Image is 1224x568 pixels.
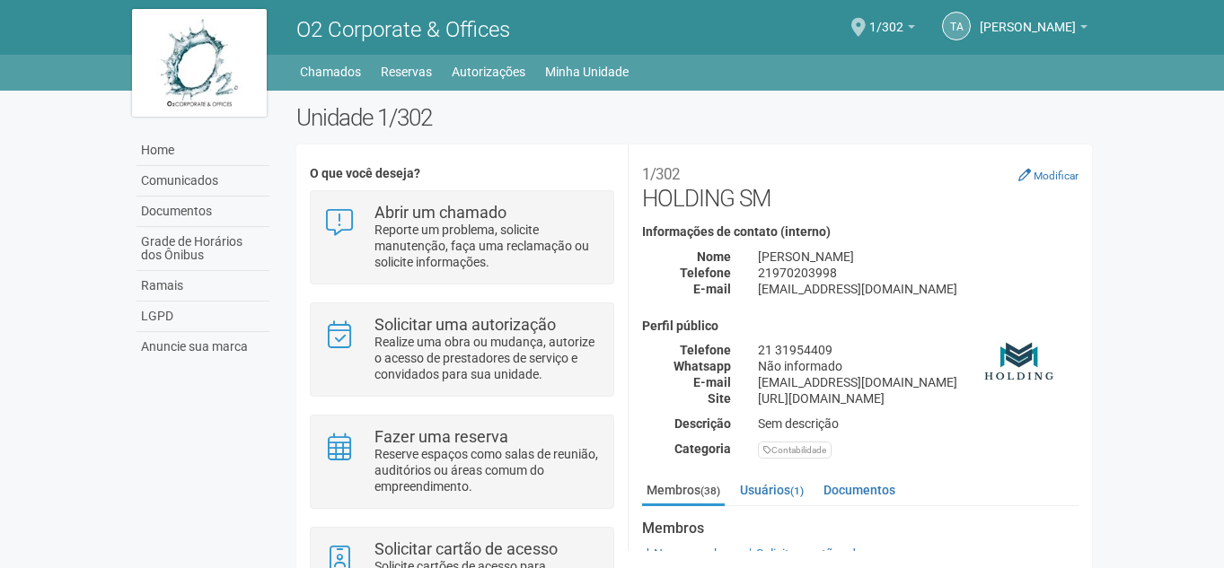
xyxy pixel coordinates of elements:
strong: Site [708,391,731,406]
a: TA [942,12,971,40]
small: (38) [700,485,720,497]
strong: Categoria [674,441,731,456]
strong: Whatsapp [674,359,731,373]
h4: Informações de contato (interno) [642,225,1079,239]
h4: O que você deseja? [310,167,614,180]
a: Modificar [1018,168,1079,182]
h4: Perfil público [642,319,1079,333]
small: Modificar [1034,170,1079,182]
p: Realize uma obra ou mudança, autorize o acesso de prestadores de serviço e convidados para sua un... [374,334,600,382]
a: Documentos [136,197,269,227]
a: Grade de Horários dos Ônibus [136,227,269,271]
a: 1/302 [869,22,915,37]
span: Thamiris Abdala [980,3,1076,34]
a: Membros(38) [642,476,725,506]
p: Reporte um problema, solicite manutenção, faça uma reclamação ou solicite informações. [374,222,600,270]
a: Solicitar uma autorização Realize uma obra ou mudança, autorize o acesso de prestadores de serviç... [324,317,600,382]
p: Reserve espaços como salas de reunião, auditórios ou áreas comum do empreendimento. [374,446,600,494]
strong: Membros [642,520,1079,537]
div: [EMAIL_ADDRESS][DOMAIN_NAME] [744,374,1092,390]
div: Sem descrição [744,415,1092,432]
div: 21 31954409 [744,342,1092,358]
span: 1/302 [869,3,903,34]
a: Ramais [136,271,269,301]
a: LGPD [136,301,269,332]
strong: Solicitar cartão de acesso [374,539,558,558]
div: Não informado [744,358,1092,374]
strong: Descrição [674,416,731,431]
strong: Solicitar uma autorização [374,315,556,334]
div: [URL][DOMAIN_NAME] [744,390,1092,406]
a: Solicitar cartões de acesso [744,546,904,561]
img: business.png [975,319,1065,409]
a: Anuncie sua marca [136,332,269,362]
a: Comunicados [136,166,269,197]
img: logo.jpg [132,9,267,117]
strong: Nome [697,249,731,264]
strong: Telefone [680,266,731,280]
a: Minha Unidade [545,59,629,84]
h2: Unidade 1/302 [296,104,1093,131]
div: [EMAIL_ADDRESS][DOMAIN_NAME] [744,281,1092,297]
h2: HOLDING SM [642,158,1079,212]
a: Home [136,135,269,166]
a: Reservas [381,59,432,84]
div: Contabilidade [758,441,832,459]
strong: E-mail [693,282,731,296]
a: Chamados [300,59,361,84]
a: Documentos [819,476,900,503]
strong: Fazer uma reserva [374,427,508,446]
strong: Telefone [680,343,731,357]
strong: E-mail [693,375,731,389]
span: O2 Corporate & Offices [296,17,510,42]
small: (1) [790,485,804,497]
a: Fazer uma reserva Reserve espaços como salas de reunião, auditórios ou áreas comum do empreendime... [324,429,600,494]
a: Autorizações [452,59,525,84]
a: Novo membro [642,546,733,561]
a: Usuários(1) [735,476,808,503]
div: 21970203998 [744,265,1092,281]
small: 1/302 [642,165,680,183]
div: [PERSON_NAME] [744,249,1092,265]
a: [PERSON_NAME] [980,22,1088,37]
a: Abrir um chamado Reporte um problema, solicite manutenção, faça uma reclamação ou solicite inform... [324,205,600,270]
strong: Abrir um chamado [374,203,506,222]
